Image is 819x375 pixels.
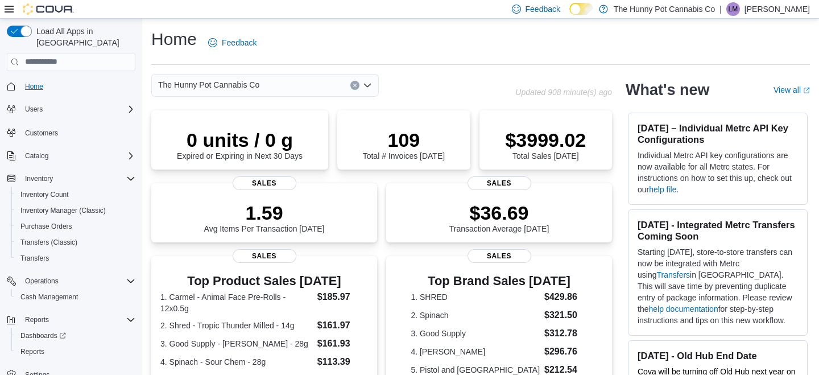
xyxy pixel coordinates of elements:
[204,31,261,54] a: Feedback
[20,238,77,247] span: Transfers (Classic)
[649,185,676,194] a: help file
[449,201,549,224] p: $36.69
[648,304,718,314] a: help documentation
[317,337,368,351] dd: $161.93
[363,129,445,151] p: 109
[16,204,110,217] a: Inventory Manager (Classic)
[411,310,540,321] dt: 2. Spinach
[16,252,135,265] span: Transfers
[11,344,140,360] button: Reports
[317,319,368,332] dd: $161.97
[158,78,259,92] span: The Hunny Pot Cannabis Co
[744,2,810,16] p: [PERSON_NAME]
[20,222,72,231] span: Purchase Orders
[363,81,372,90] button: Open list of options
[449,201,549,233] div: Transaction Average [DATE]
[468,249,531,263] span: Sales
[20,125,135,139] span: Customers
[20,102,135,116] span: Users
[2,312,140,328] button: Reports
[209,104,270,117] span: Inventory
[411,328,540,339] dt: 3. Good Supply
[16,329,71,343] a: Dashboards
[11,234,140,250] button: Transfers (Classic)
[20,274,63,288] button: Operations
[204,201,325,224] p: 1.59
[11,203,140,219] button: Inventory Manager (Classic)
[177,129,303,160] div: Expired or Expiring in Next 30 Days
[317,355,368,369] dd: $113.39
[726,2,740,16] div: Logan Marston
[20,149,53,163] button: Catalog
[160,338,313,349] dt: 3. Good Supply - [PERSON_NAME] - 28g
[11,289,140,305] button: Cash Management
[25,105,43,114] span: Users
[803,87,810,94] svg: External link
[719,2,722,16] p: |
[638,150,798,195] p: Individual Metrc API key configurations are now available for all Metrc states. For instructions ...
[222,37,257,48] span: Feedback
[411,274,587,288] h3: Top Brand Sales [DATE]
[317,290,368,304] dd: $185.97
[151,28,197,51] h1: Home
[160,274,368,288] h3: Top Product Sales [DATE]
[614,2,715,16] p: The Hunny Pot Cannabis Co
[638,350,798,361] h3: [DATE] - Old Hub End Date
[16,236,82,249] a: Transfers (Classic)
[25,82,43,91] span: Home
[204,201,325,233] div: Avg Items Per Transaction [DATE]
[363,129,445,160] div: Total # Invoices [DATE]
[160,320,313,331] dt: 2. Shred - Tropic Thunder Milled - 14g
[505,129,586,151] p: $3999.02
[20,102,47,116] button: Users
[20,206,106,215] span: Inventory Manager (Classic)
[20,254,49,263] span: Transfers
[16,345,49,358] a: Reports
[20,313,135,327] span: Reports
[16,220,135,233] span: Purchase Orders
[25,277,59,286] span: Operations
[656,270,690,279] a: Transfers
[16,290,82,304] a: Cash Management
[638,122,798,145] h3: [DATE] – Individual Metrc API Key Configurations
[25,151,48,160] span: Catalog
[729,2,738,16] span: LM
[16,188,135,201] span: Inventory Count
[16,345,135,358] span: Reports
[569,3,593,15] input: Dark Mode
[626,81,709,99] h2: What's new
[544,327,588,340] dd: $312.78
[411,346,540,357] dt: 4. [PERSON_NAME]
[544,345,588,358] dd: $296.76
[2,148,140,164] button: Catalog
[25,129,58,138] span: Customers
[2,101,140,117] button: Users
[233,176,296,190] span: Sales
[2,78,140,94] button: Home
[25,315,49,324] span: Reports
[382,104,425,117] span: Sales
[160,291,313,314] dt: 1. Carmel - Animal Face Pre-Rolls - 12x0.5g
[773,85,810,94] a: View allExternal link
[350,81,359,90] button: Clear input
[2,273,140,289] button: Operations
[2,124,140,141] button: Customers
[544,290,588,304] dd: $429.86
[20,331,66,340] span: Dashboards
[20,190,69,199] span: Inventory Count
[638,219,798,242] h3: [DATE] - Integrated Metrc Transfers Coming Soon
[20,172,57,186] button: Inventory
[638,246,798,326] p: Starting [DATE], store-to-store transfers can now be integrated with Metrc using in [GEOGRAPHIC_D...
[177,129,303,151] p: 0 units / 0 g
[526,3,560,15] span: Feedback
[16,220,77,233] a: Purchase Orders
[25,174,53,183] span: Inventory
[23,3,74,15] img: Cova
[505,129,586,160] div: Total Sales [DATE]
[11,187,140,203] button: Inventory Count
[233,249,296,263] span: Sales
[20,126,63,140] a: Customers
[16,329,135,343] span: Dashboards
[16,188,73,201] a: Inventory Count
[515,88,612,97] p: Updated 908 minute(s) ago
